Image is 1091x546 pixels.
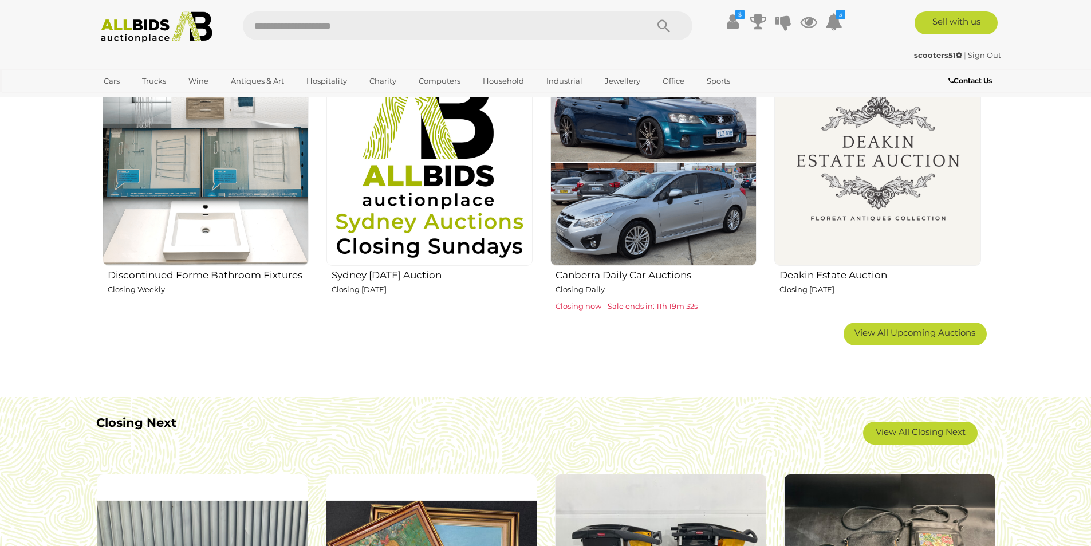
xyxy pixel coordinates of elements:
[411,72,468,91] a: Computers
[774,58,980,313] a: Deakin Estate Auction Closing [DATE]
[332,267,533,281] h2: Sydney [DATE] Auction
[655,72,692,91] a: Office
[539,72,590,91] a: Industrial
[96,91,192,109] a: [GEOGRAPHIC_DATA]
[968,50,1001,60] a: Sign Out
[844,323,987,345] a: View All Upcoming Auctions
[964,50,966,60] span: |
[948,74,995,87] a: Contact Us
[914,50,962,60] strong: scooters51
[597,72,648,91] a: Jewellery
[299,72,355,91] a: Hospitality
[223,72,292,91] a: Antiques & Art
[854,327,975,338] span: View All Upcoming Auctions
[779,283,980,296] p: Closing [DATE]
[556,267,757,281] h2: Canberra Daily Car Auctions
[362,72,404,91] a: Charity
[863,422,978,445] a: View All Closing Next
[475,72,531,91] a: Household
[102,58,309,313] a: Discontinued Forme Bathroom Fixtures Closing Weekly
[326,59,533,265] img: Sydney Sunday Auction
[556,301,698,311] span: Closing now - Sale ends in: 11h 19m 32s
[332,283,533,296] p: Closing [DATE]
[915,11,998,34] a: Sell with us
[550,59,757,265] img: Canberra Daily Car Auctions
[94,11,219,43] img: Allbids.com.au
[825,11,842,32] a: 3
[108,283,309,296] p: Closing Weekly
[724,11,742,32] a: $
[635,11,692,40] button: Search
[556,283,757,296] p: Closing Daily
[948,76,992,85] b: Contact Us
[774,59,980,265] img: Deakin Estate Auction
[326,58,533,313] a: Sydney [DATE] Auction Closing [DATE]
[96,415,176,430] b: Closing Next
[135,72,174,91] a: Trucks
[96,72,127,91] a: Cars
[550,58,757,313] a: Canberra Daily Car Auctions Closing Daily Closing now - Sale ends in: 11h 19m 32s
[699,72,738,91] a: Sports
[779,267,980,281] h2: Deakin Estate Auction
[735,10,745,19] i: $
[103,59,309,265] img: Discontinued Forme Bathroom Fixtures
[836,10,845,19] i: 3
[108,267,309,281] h2: Discontinued Forme Bathroom Fixtures
[181,72,216,91] a: Wine
[914,50,964,60] a: scooters51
